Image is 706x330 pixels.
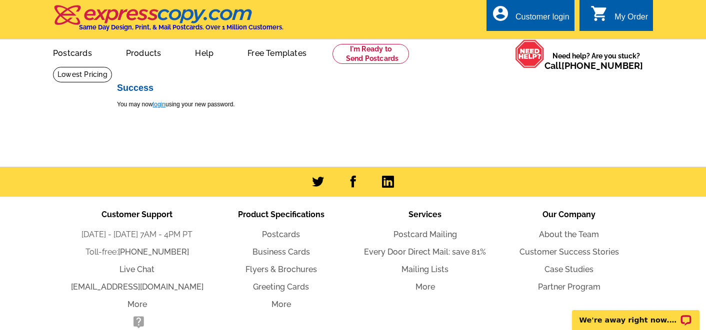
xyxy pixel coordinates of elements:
[262,230,300,239] a: Postcards
[519,247,619,257] a: Customer Success Stories
[590,11,648,23] a: shopping_cart My Order
[491,4,509,22] i: account_circle
[491,11,569,23] a: account_circle Customer login
[253,282,309,292] a: Greeting Cards
[415,282,435,292] a: More
[544,60,643,71] span: Call
[515,12,569,26] div: Customer login
[542,210,595,219] span: Our Company
[118,247,189,257] a: [PHONE_NUMBER]
[271,300,291,309] a: More
[515,39,544,68] img: help
[179,40,229,64] a: Help
[252,247,310,257] a: Business Cards
[65,246,209,258] li: Toll-free:
[117,100,597,109] p: You may now using your new password.
[231,40,322,64] a: Free Templates
[544,265,593,274] a: Case Studies
[110,40,177,64] a: Products
[71,282,203,292] a: [EMAIL_ADDRESS][DOMAIN_NAME]
[65,229,209,241] li: [DATE] - [DATE] 7AM - 4PM PT
[565,299,706,330] iframe: LiveChat chat widget
[364,247,486,257] a: Every Door Direct Mail: save 81%
[614,12,648,26] div: My Order
[153,101,165,108] a: login
[539,230,599,239] a: About the Team
[127,300,147,309] a: More
[590,4,608,22] i: shopping_cart
[238,210,324,219] span: Product Specifications
[79,23,283,31] h4: Same Day Design, Print, & Mail Postcards. Over 1 Million Customers.
[393,230,457,239] a: Postcard Mailing
[408,210,441,219] span: Services
[401,265,448,274] a: Mailing Lists
[245,265,317,274] a: Flyers & Brochures
[544,51,648,71] span: Need help? Are you stuck?
[101,210,172,219] span: Customer Support
[37,40,108,64] a: Postcards
[119,265,154,274] a: Live Chat
[538,282,600,292] a: Partner Program
[561,60,643,71] a: [PHONE_NUMBER]
[53,12,283,31] a: Same Day Design, Print, & Mail Postcards. Over 1 Million Customers.
[117,83,597,94] h2: Success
